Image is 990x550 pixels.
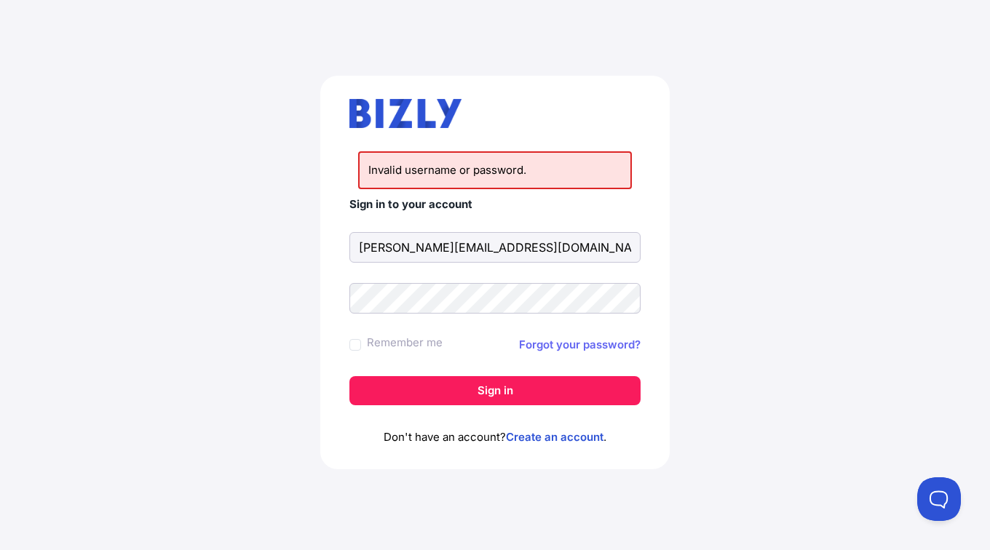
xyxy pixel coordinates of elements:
li: Invalid username or password. [358,151,632,189]
img: bizly_logo.svg [349,99,462,128]
a: Forgot your password? [519,336,641,354]
label: Remember me [367,334,443,351]
input: Email [349,232,641,263]
h4: Sign in to your account [349,198,641,212]
button: Sign in [349,376,641,405]
iframe: Toggle Customer Support [917,477,961,521]
p: Don't have an account? . [349,429,641,446]
a: Create an account [506,430,603,444]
